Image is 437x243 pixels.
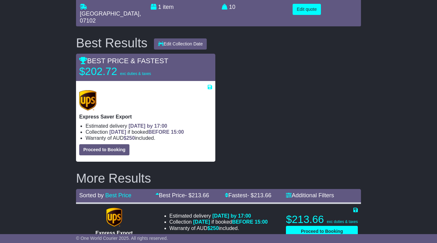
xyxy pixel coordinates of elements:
div: Best Results [73,36,151,50]
h2: More Results [76,171,361,185]
a: Best Price- $213.66 [156,192,209,199]
span: [DATE] [109,129,126,135]
span: © One World Courier 2025. All rights reserved. [76,236,168,241]
span: Sorted by [79,192,104,199]
span: [DATE] [193,219,210,225]
img: UPS (new): Express Export [106,208,122,227]
span: [DATE] by 17:00 [128,123,167,129]
span: [DATE] by 17:00 [212,213,251,219]
a: Fastest- $213.66 [225,192,271,199]
p: $202.72 [79,65,159,78]
span: BEFORE [232,219,253,225]
span: if booked [193,219,267,225]
li: Warranty of AUD included. [170,225,268,231]
li: Collection [86,129,212,135]
span: - $ [247,192,271,199]
li: Warranty of AUD included. [86,135,212,141]
button: Edit Collection Date [154,38,207,50]
span: BEFORE [148,129,170,135]
span: 15:00 [255,219,268,225]
span: 10 [229,4,235,10]
span: exc duties & taxes [327,219,358,224]
span: if booked [109,129,184,135]
a: Best Price [105,192,131,199]
span: item [163,4,174,10]
li: Estimated delivery [86,123,212,129]
p: $213.66 [286,213,358,226]
span: BEST PRICE & FASTEST [79,57,168,65]
img: UPS (new): Express Saver Export [79,90,96,111]
span: exc duties & taxes [120,71,151,76]
button: Proceed to Booking [286,226,358,237]
span: 250 [126,135,135,141]
span: , 07102 [80,10,141,24]
button: Edit quote [293,4,321,15]
span: 15:00 [171,129,184,135]
li: Estimated delivery [170,213,268,219]
span: - $ [185,192,209,199]
a: Additional Filters [286,192,334,199]
span: 250 [210,226,219,231]
button: Proceed to Booking [79,144,129,155]
li: Collection [170,219,268,225]
span: $ [207,226,219,231]
span: 213.66 [192,192,209,199]
p: Express Saver Export [79,114,212,120]
span: 213.66 [254,192,271,199]
span: 1 [158,4,161,10]
span: [GEOGRAPHIC_DATA] [80,10,139,17]
span: Express Export [95,230,133,236]
span: $ [123,135,135,141]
